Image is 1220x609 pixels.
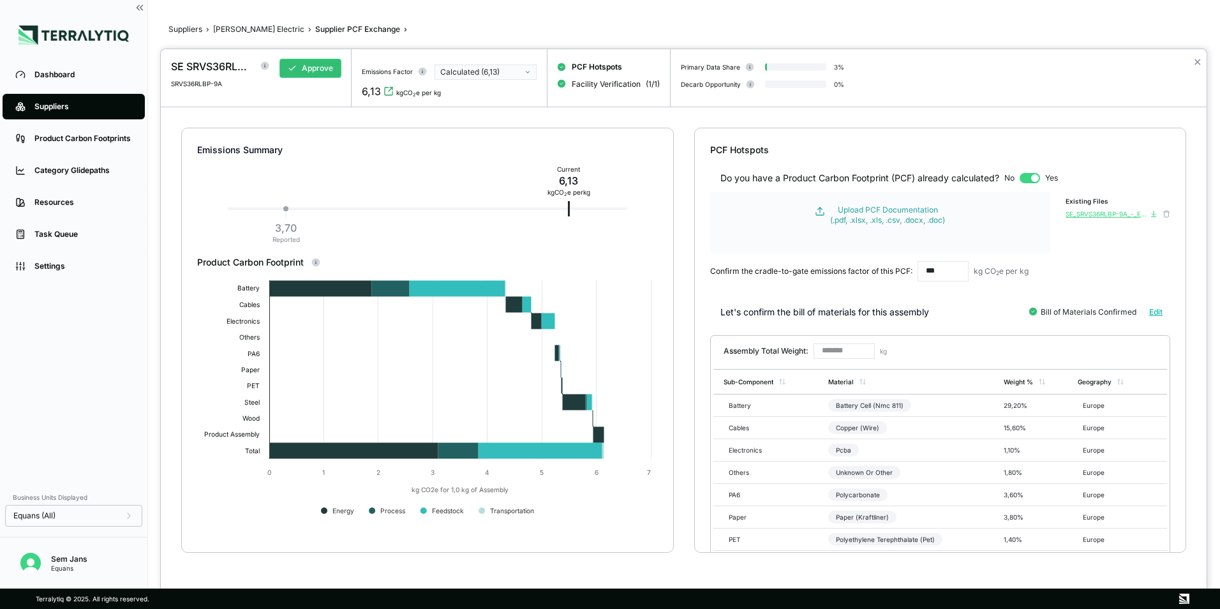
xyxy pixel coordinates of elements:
text: 6 [595,469,599,476]
div: Europe [1078,421,1148,434]
div: Emissions Summary [197,144,658,156]
h3: Assembly Total Weight: [724,346,808,356]
text: 2 [376,469,380,476]
span: kg [880,347,887,355]
text: Battery [237,284,260,292]
text: Electronics [227,317,260,325]
text: Process [380,507,405,515]
div: kgCO e per kg [396,89,441,96]
sub: 2 [564,192,567,197]
span: PCF Hotspots [572,62,622,72]
svg: View audit trail [383,86,394,96]
div: Polycarbonate [828,488,888,501]
text: Transportation [490,507,534,515]
div: Battery [724,402,785,409]
div: 15,60 % [1004,421,1057,434]
div: Europe [1078,488,1148,501]
div: 6,13 [362,84,381,99]
text: Steel [244,398,260,406]
div: Emissions Factor [362,68,413,75]
div: 3,60 % [1004,488,1057,501]
text: PA6 [248,350,260,357]
div: 0 % [834,80,844,88]
button: SE_SRVS36RLBP-9A_-_ENVPEP1612036_EN.pdf [1066,210,1157,218]
text: 1 [322,469,325,476]
div: SRVS36RLBP-9A [171,80,263,87]
div: 6,13 [547,173,590,188]
div: Paper [724,513,785,521]
text: Total [245,447,260,455]
div: Confirm the cradle-to-gate emissions factor of this PCF: [710,266,912,276]
text: 4 [485,469,489,476]
text: Others [239,333,260,341]
button: Calculated (6,13) [435,64,537,80]
div: Product Carbon Footprint [197,256,658,269]
div: PET [724,536,785,543]
div: Europe [1078,466,1148,479]
div: Decarb Opportunity [681,80,741,88]
div: Primary Data Share [681,63,740,71]
div: Europe [1078,444,1148,456]
span: No [1004,173,1015,183]
button: Approve [279,59,341,78]
div: SE SRVS36RLBP-9A [171,59,253,74]
div: 1,10 % [1004,444,1057,456]
div: 29,20 % [1004,399,1057,412]
sub: 2 [413,92,416,98]
div: 3,70 [272,220,300,236]
div: SE_SRVS36RLBP-9A_-_ENVPEP1612036_EN.pdf [1066,210,1147,218]
button: Edit [1142,303,1170,321]
div: Weight % [1004,378,1033,386]
text: Feedstock [432,507,464,515]
div: Unknown Or Other [828,466,900,479]
text: 7 [647,469,651,476]
div: 3 % [834,63,844,71]
div: kg CO e per kg [547,188,590,196]
div: Current [547,165,590,173]
div: Electronics [724,446,785,454]
div: Europe [1078,533,1148,546]
div: Copper (Wire) [828,421,887,434]
div: PCF Hotspots [710,144,1171,156]
text: Cables [239,301,260,308]
div: PA6 [724,491,785,499]
div: Do you have a Product Carbon Footprint (PCF) already calculated? [720,172,999,184]
div: Polyethylene Terephthalate (Pet) [828,533,942,546]
div: 1,40 % [1004,533,1057,546]
button: Upload PCF Documentation(.pdf, .xlsx, .xls, .csv, .docx, .doc) [724,205,1036,225]
div: Pcba [828,444,859,456]
text: 5 [540,469,544,476]
div: Geography [1078,378,1112,386]
div: Calculated (6,13) [440,67,522,77]
text: kg CO2e for 1,0 kg of Assembly [412,486,509,494]
sub: 2 [996,269,999,276]
div: Cables [724,424,785,432]
div: Material [828,378,854,386]
div: Existing Files [1066,197,1170,210]
text: 0 [267,469,271,476]
span: Facility Verification [572,79,641,89]
div: Upload PCF Documentation (.pdf, .xlsx, .xls, .csv, .docx, .doc) [830,205,945,225]
div: Paper (Kraftliner) [828,511,896,523]
text: 3 [431,469,435,476]
button: Close [1193,54,1201,70]
text: Wood [242,414,260,422]
div: Battery Cell (Nmc 811) [828,399,911,412]
div: Let's confirm the bill of materials for this assembly [720,306,929,319]
div: 3,80 % [1004,511,1057,523]
div: Reported [272,236,300,243]
text: Paper [241,366,260,374]
div: Europe [1078,511,1148,523]
div: 1,80 % [1004,466,1057,479]
div: Others [724,469,785,476]
div: Europe [1078,399,1148,412]
span: Yes [1045,173,1058,183]
span: Bill of Materials Confirmed [1041,307,1136,317]
text: PET [247,382,260,389]
span: ( 1 / 1 ) [646,79,660,89]
div: Sub-Component [724,378,773,386]
text: Product Assembly [204,430,260,439]
div: kg CO e per kg [974,266,1029,276]
text: Energy [332,507,354,515]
